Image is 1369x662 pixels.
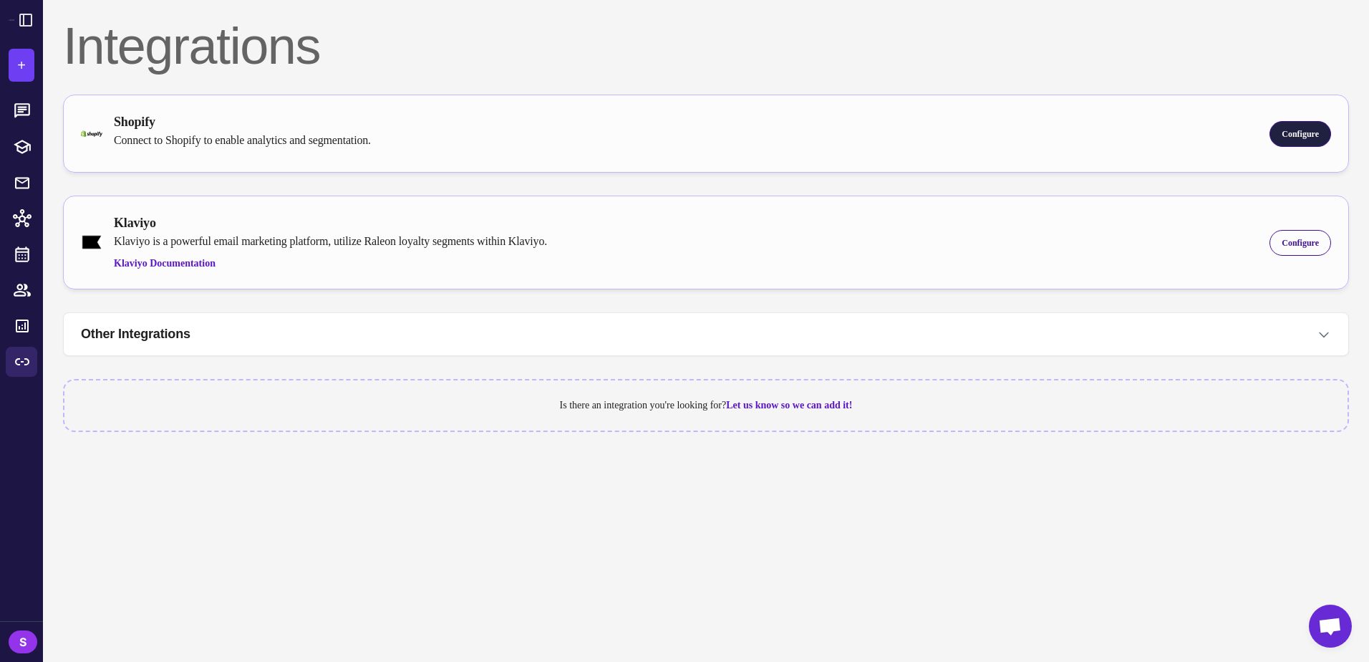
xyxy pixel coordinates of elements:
[81,234,102,250] img: klaviyo.png
[9,19,14,20] img: Raleon Logo
[1282,236,1319,249] span: Configure
[726,400,852,411] span: Let us know so we can add it!
[9,49,34,82] button: +
[17,54,25,76] span: +
[63,20,1349,72] div: Integrations
[81,325,190,344] h3: Other Integrations
[1282,128,1319,140] span: Configure
[114,214,547,233] div: Klaviyo
[64,313,1348,355] button: Other Integrations
[114,233,547,250] div: Klaviyo is a powerful email marketing platform, utilize Raleon loyalty segments within Klaviyo.
[114,112,371,132] div: Shopify
[81,130,102,137] img: shopify-logo-primary-logo-456baa801ee66a0a435671082365958316831c9960c480451dd0330bcdae304f.svg
[82,398,1330,413] div: Is there an integration you're looking for?
[114,256,547,272] a: Klaviyo Documentation
[114,132,371,149] div: Connect to Shopify to enable analytics and segmentation.
[9,630,37,653] div: S
[1309,605,1352,648] a: Open chat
